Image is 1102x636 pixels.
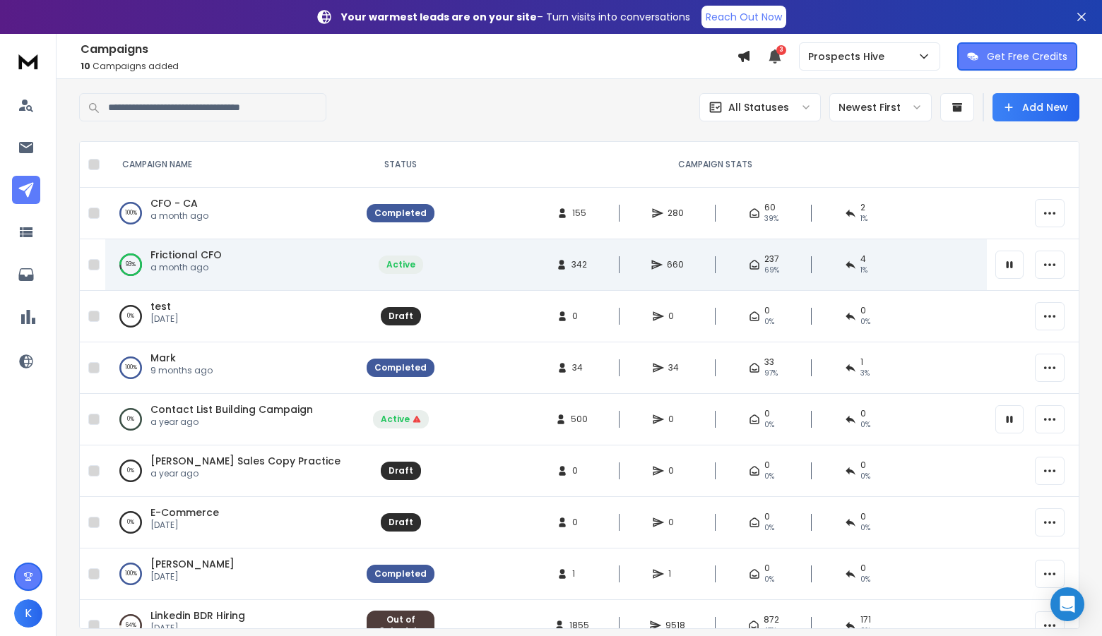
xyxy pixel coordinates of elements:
a: Frictional CFO [150,248,222,262]
span: 69 % [764,265,779,276]
div: Draft [389,465,413,476]
span: 1 [572,568,586,580]
div: Active [381,414,421,425]
td: 100%Mark9 months ago [105,342,358,394]
p: 100 % [125,361,137,375]
span: 33 [764,356,774,368]
p: 0 % [127,412,134,426]
span: 60 [764,202,776,213]
img: logo [14,48,42,74]
span: 34 [668,362,682,373]
a: [PERSON_NAME] Sales Copy Practice [150,454,340,468]
span: 0 [764,511,770,522]
span: 1 % [860,213,867,224]
span: 237 [764,253,779,265]
button: Add New [993,93,1079,121]
a: [PERSON_NAME] [150,557,235,571]
a: Reach Out Now [701,6,786,28]
span: 4 [860,253,866,265]
span: 2 [860,202,865,213]
div: Completed [374,362,427,373]
p: [DATE] [150,520,219,531]
span: 0 % [860,574,870,585]
td: 0%[PERSON_NAME] Sales Copy Practicea year ago [105,445,358,497]
span: 97 % [764,368,778,379]
span: 500 [571,414,588,425]
span: 3 % [860,368,870,379]
span: 1855 [569,620,589,631]
span: 0 [860,460,866,471]
td: 100%[PERSON_NAME][DATE] [105,548,358,600]
span: 0 [764,563,770,574]
span: 0% [764,316,774,328]
th: STATUS [358,142,443,188]
strong: Your warmest leads are on your site [341,10,537,24]
span: 0 [764,408,770,419]
p: Get Free Credits [987,49,1067,64]
span: 1 [860,356,863,368]
span: 10 [81,60,90,72]
p: 100 % [125,206,137,220]
span: 0 [668,414,682,425]
div: Draft [389,311,413,322]
button: Newest First [829,93,932,121]
p: 0 % [127,309,134,323]
span: 0 [764,305,770,316]
span: 0% [860,471,870,482]
p: a year ago [150,468,340,479]
a: Contact List Building Campaign [150,402,313,416]
th: CAMPAIGN NAME [105,142,358,188]
button: Get Free Credits [957,42,1077,71]
span: E-Commerce [150,505,219,520]
p: 9 months ago [150,365,213,376]
td: 0%test[DATE] [105,291,358,342]
span: 0 % [764,574,774,585]
p: – Turn visits into conversations [341,10,690,24]
div: Active [386,259,415,270]
div: Completed [374,568,427,580]
span: 0 [668,465,682,476]
p: [DATE] [150,623,245,634]
span: 0 [572,517,586,528]
span: 280 [668,208,684,219]
span: 0 [668,311,682,322]
td: 93%Frictional CFOa month ago [105,239,358,291]
span: 1 % [860,265,867,276]
span: 0 [860,511,866,522]
p: 0 % [127,464,134,478]
p: 0 % [127,515,134,529]
div: Open Intercom Messenger [1050,587,1084,621]
a: Mark [150,351,176,365]
span: 0% [860,522,870,534]
p: All Statuses [728,100,789,114]
span: 1 [668,568,682,580]
button: K [14,599,42,628]
span: 0 [668,517,682,528]
p: Campaigns added [81,61,737,72]
p: Reach Out Now [706,10,782,24]
div: Completed [374,208,427,219]
span: 0 [764,460,770,471]
span: 0 [572,311,586,322]
th: CAMPAIGN STATS [443,142,987,188]
p: Prospects Hive [808,49,890,64]
a: test [150,299,171,313]
span: 0 [572,465,586,476]
a: Linkedin BDR Hiring [150,608,245,623]
p: 93 % [126,258,136,272]
p: 100 % [125,567,137,581]
span: 34 [572,362,586,373]
span: 0% [764,471,774,482]
p: [DATE] [150,313,179,325]
span: 0% [764,419,774,431]
span: 342 [571,259,587,270]
a: CFO - CA [150,196,198,210]
span: 0 [860,408,866,419]
span: 3 [776,45,786,55]
span: 171 [860,614,871,625]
